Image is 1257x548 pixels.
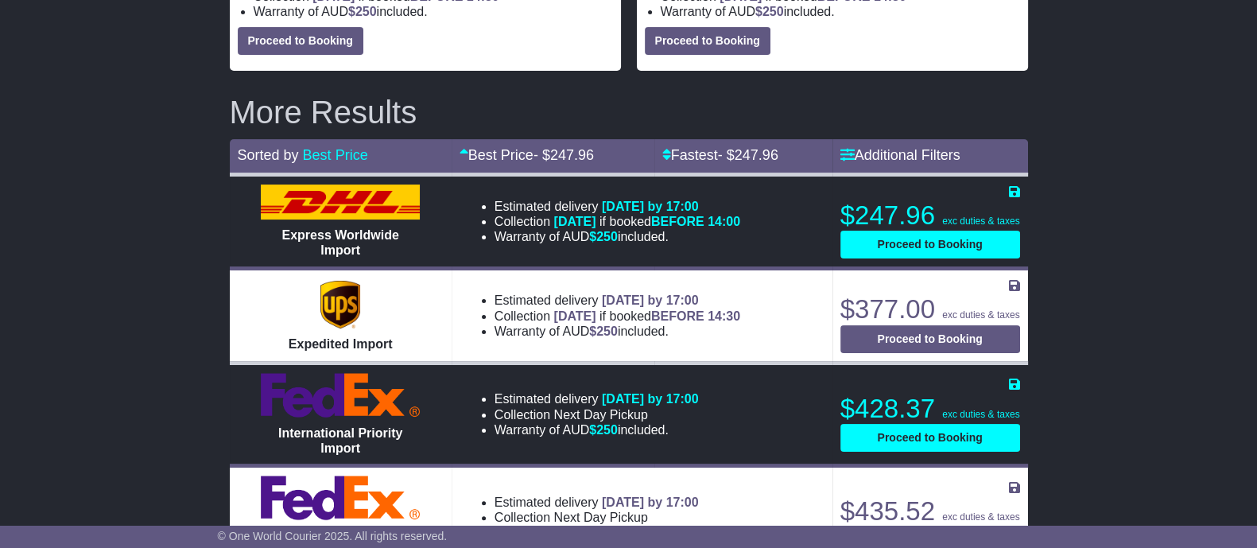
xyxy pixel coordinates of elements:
span: $ [589,325,618,338]
span: if booked [554,215,740,228]
span: - $ [718,147,778,163]
li: Estimated delivery [495,495,699,510]
span: if booked [554,309,740,323]
span: $ [755,5,784,18]
span: Next Day Pickup [554,408,648,422]
li: Collection [495,510,699,525]
li: Warranty of AUD included. [254,4,613,19]
span: [DATE] by 17:00 [602,392,699,406]
h2: More Results [230,95,1028,130]
a: Best Price- $247.96 [460,147,594,163]
span: Expedited Import [289,337,393,351]
span: © One World Courier 2025. All rights reserved. [218,530,448,542]
li: Estimated delivery [495,199,740,214]
span: [DATE] by 17:00 [602,496,699,509]
li: Collection [495,309,740,324]
span: 14:00 [708,215,740,228]
span: 250 [762,5,784,18]
button: Proceed to Booking [840,325,1020,353]
span: 247.96 [735,147,778,163]
button: Proceed to Booking [645,27,770,55]
span: 250 [596,325,618,338]
li: Warranty of AUD included. [495,229,740,244]
span: BEFORE [651,215,704,228]
span: 250 [596,423,618,437]
a: Fastest- $247.96 [662,147,778,163]
span: 250 [596,230,618,243]
span: International Priority Import [278,426,402,455]
button: Proceed to Booking [840,424,1020,452]
li: Warranty of AUD included. [661,4,1020,19]
a: Best Price [303,147,368,163]
span: $ [348,5,377,18]
a: Additional Filters [840,147,960,163]
img: FedEx Express: International Priority Import [261,373,420,418]
span: 250 [355,5,377,18]
li: Warranty of AUD included. [495,324,740,339]
span: [DATE] by 17:00 [602,293,699,307]
li: Collection [495,407,699,422]
p: $247.96 [840,200,1020,231]
span: $ [589,423,618,437]
img: UPS (new): Expedited Import [320,281,360,328]
span: [DATE] [554,309,596,323]
span: 247.96 [550,147,594,163]
p: $377.00 [840,293,1020,325]
button: Proceed to Booking [840,231,1020,258]
span: 14:30 [708,309,740,323]
span: Sorted by [238,147,299,163]
span: - $ [533,147,594,163]
span: Next Day Pickup [554,511,648,524]
p: $428.37 [840,393,1020,425]
span: [DATE] by 17:00 [602,200,699,213]
img: DHL: Express Worldwide Import [261,185,420,220]
span: exc duties & taxes [942,409,1019,420]
button: Proceed to Booking [238,27,363,55]
p: $435.52 [840,496,1020,527]
span: $ [589,230,618,243]
span: BEFORE [651,309,704,323]
li: Estimated delivery [495,293,740,308]
span: exc duties & taxes [942,216,1019,227]
img: FedEx Express: International Economy Import [261,476,420,520]
span: Express Worldwide Import [281,228,398,257]
li: Collection [495,214,740,229]
span: [DATE] [554,215,596,228]
span: exc duties & taxes [942,511,1019,523]
span: exc duties & taxes [942,309,1019,321]
li: Estimated delivery [495,391,699,406]
li: Warranty of AUD included. [495,422,699,437]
